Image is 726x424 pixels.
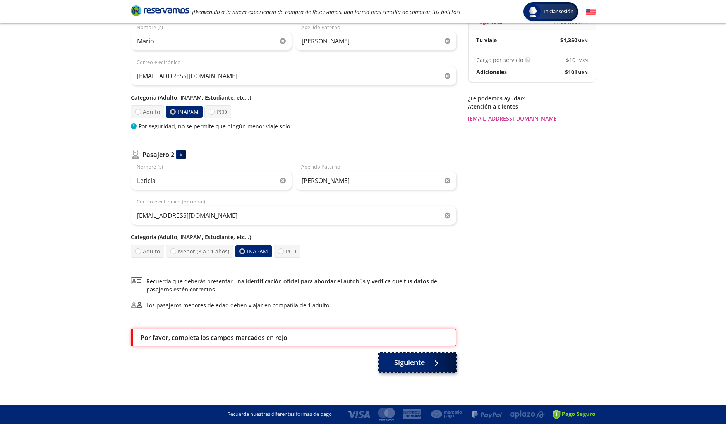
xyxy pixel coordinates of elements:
[577,38,588,43] small: MXN
[379,353,456,372] button: Siguiente
[476,68,507,76] p: Adicionales
[565,68,588,76] span: $ 101
[468,114,596,122] a: [EMAIL_ADDRESS][DOMAIN_NAME]
[681,379,718,416] iframe: Messagebird Livechat Widget
[131,171,292,190] input: Nombre (s)
[274,245,300,258] label: PCD
[166,245,233,258] label: Menor (3 a 11 años)
[131,31,292,51] input: Nombre (s)
[394,357,425,368] span: Siguiente
[131,5,189,16] i: Brand Logo
[192,8,460,16] em: ¡Bienvenido a la nueva experiencia de compra de Reservamos, una forma más sencilla de comprar tus...
[131,66,456,86] input: Correo electrónico
[131,105,164,118] label: Adulto
[560,36,588,44] span: $ 1,350
[578,57,588,63] small: MXN
[141,333,287,342] p: Por favor, completa los campos marcados en rojo
[146,277,456,293] span: Recuerda que deberás presentar una
[176,150,186,159] div: 6
[577,69,588,75] small: MXN
[131,5,189,19] a: Brand Logo
[566,56,588,64] span: $ 101
[139,122,290,130] p: Por seguridad, no se permite que ningún menor viaje solo
[476,56,523,64] p: Cargo por servicio
[166,106,203,118] label: INAPAM
[131,233,456,241] p: Categoría (Adulto, INAPAM, Estudiante, etc...)
[131,245,164,258] label: Adulto
[204,105,231,118] label: PCD
[295,171,456,190] input: Apellido Paterno
[142,150,174,159] p: Pasajero 2
[235,245,272,257] label: INAPAM
[476,36,497,44] p: Tu viaje
[131,206,456,225] input: Correo electrónico (opcional)
[227,410,332,418] p: Recuerda nuestras diferentes formas de pago
[541,8,577,16] span: Iniciar sesión
[131,93,456,102] p: Categoría (Adulto, INAPAM, Estudiante, etc...)
[468,94,596,102] p: ¿Te podemos ayudar?
[295,31,456,51] input: Apellido Paterno
[146,277,437,293] a: identificación oficial para abordar el autobús y verifica que tus datos de pasajeros estén correc...
[468,102,596,110] p: Atención a clientes
[146,301,329,309] div: Los pasajeros menores de edad deben viajar en compañía de 1 adulto
[586,7,596,17] button: English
